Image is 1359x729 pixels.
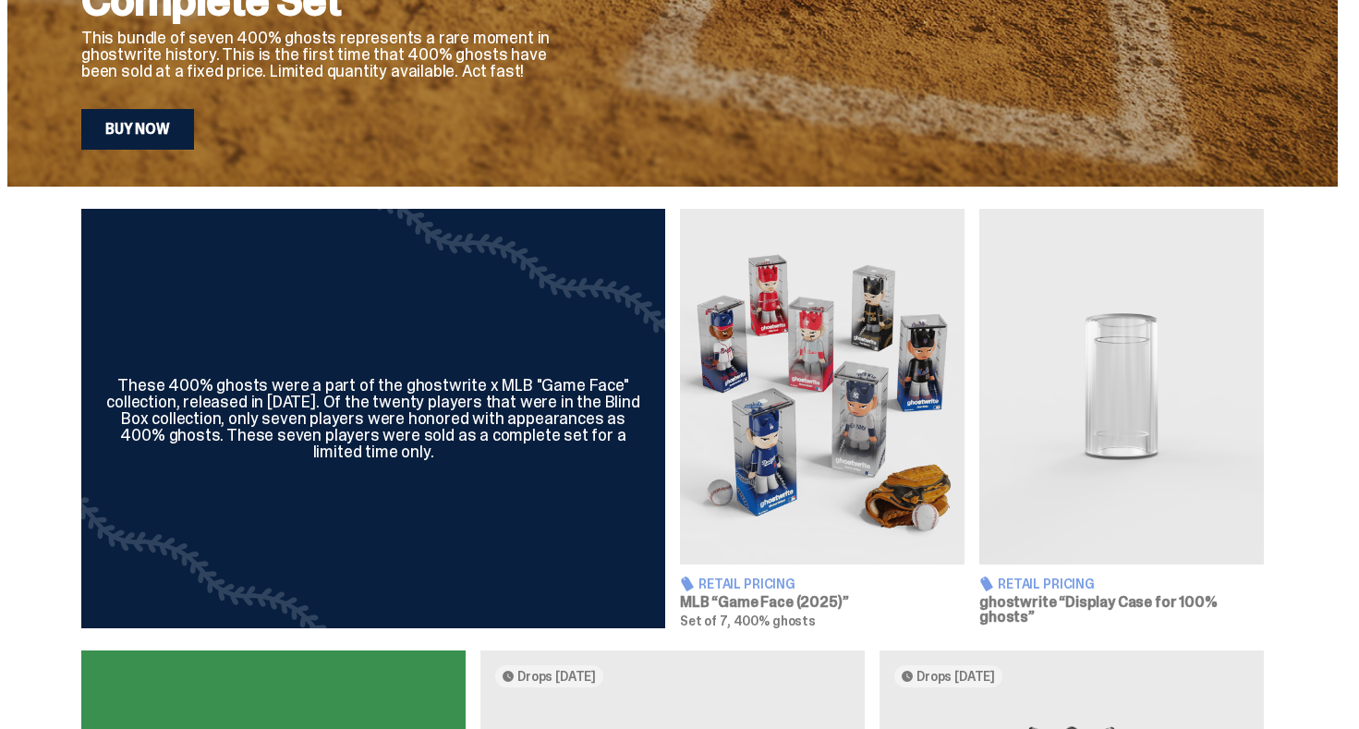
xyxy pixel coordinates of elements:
h3: ghostwrite “Display Case for 100% ghosts” [979,595,1264,625]
p: This bundle of seven 400% ghosts represents a rare moment in ghostwrite history. This is the firs... [81,30,562,79]
span: Drops [DATE] [916,669,995,684]
a: Game Face (2025) Retail Pricing [680,209,965,628]
span: Set of 7, 400% ghosts [680,613,816,629]
a: Buy Now [81,109,194,150]
span: Retail Pricing [998,577,1095,590]
img: Game Face (2025) [680,209,965,565]
a: Display Case for 100% ghosts Retail Pricing [979,209,1264,628]
div: These 400% ghosts were a part of the ghostwrite x MLB "Game Face" collection, released in [DATE].... [103,377,643,460]
img: Display Case for 100% ghosts [979,209,1264,565]
h3: MLB “Game Face (2025)” [680,595,965,610]
span: Retail Pricing [698,577,795,590]
span: Drops [DATE] [517,669,596,684]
